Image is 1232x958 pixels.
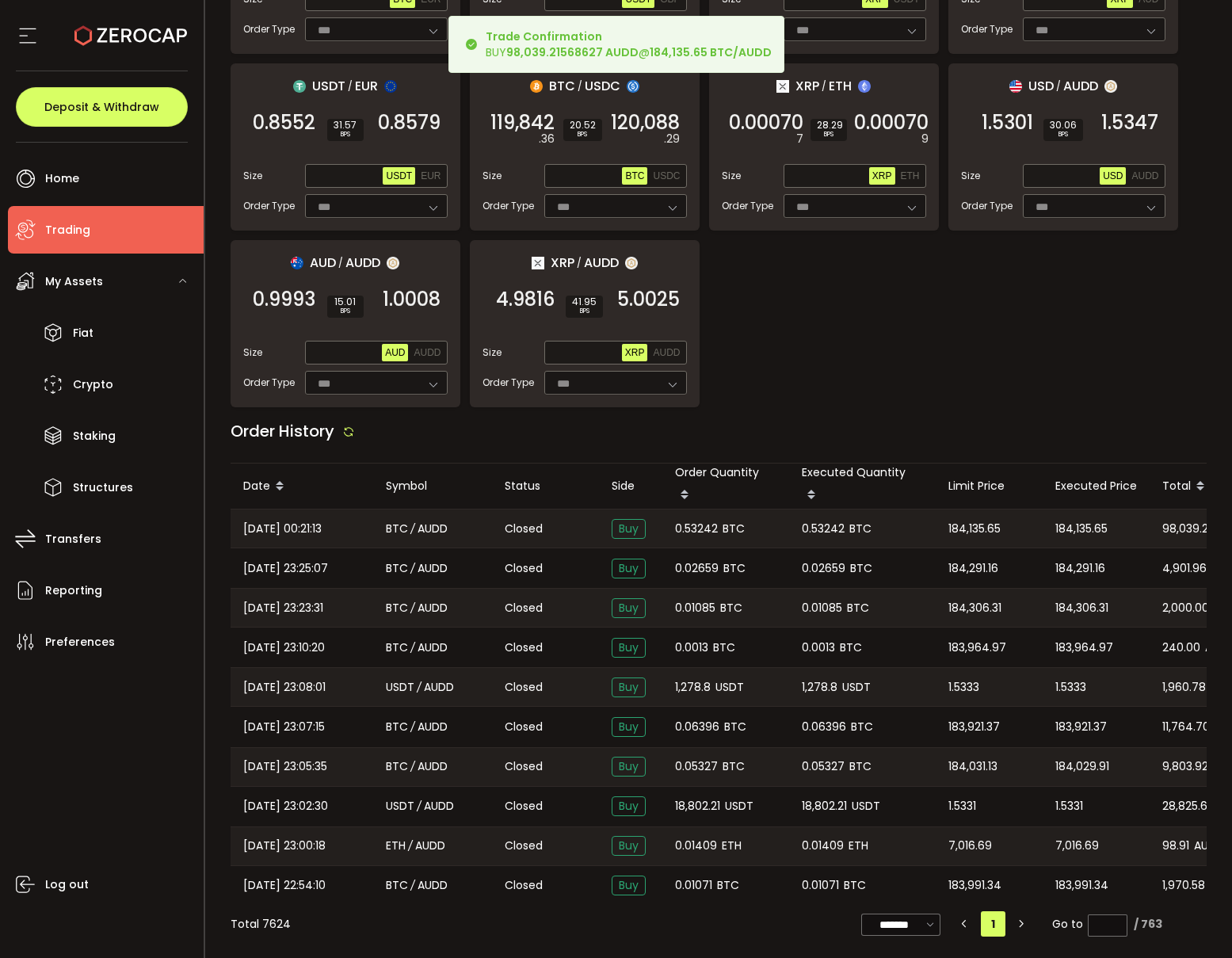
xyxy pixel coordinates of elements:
[243,797,328,815] span: [DATE] 23:02:30
[231,420,334,442] span: Order History
[729,115,803,131] span: 0.00070
[675,797,720,815] span: 18,802.21
[243,678,326,697] span: [DATE] 23:08:01
[572,307,597,316] i: BPS
[948,678,979,697] span: 1.5333
[505,877,543,894] span: Closed
[817,130,841,139] i: BPS
[231,916,291,933] div: Total 7624
[722,169,741,183] span: Size
[612,717,646,737] span: Buy
[1028,76,1054,96] span: USD
[334,307,357,316] i: BPS
[1162,758,1208,776] span: 9,803.92
[713,639,735,657] span: BTC
[948,758,997,776] span: 184,031.13
[1055,520,1108,538] span: 184,135.65
[410,559,415,578] em: /
[675,599,715,617] span: 0.01085
[243,345,262,360] span: Size
[505,758,543,775] span: Closed
[345,253,380,273] span: AUDD
[948,718,1000,736] span: 183,921.37
[312,76,345,96] span: USDT
[948,837,992,855] span: 7,016.69
[675,876,712,895] span: 0.01071
[253,292,315,307] span: 0.9993
[1162,599,1209,617] span: 2,000.00
[650,44,772,60] b: 184,135.65 BTC/AUDD
[386,559,408,578] span: BTC
[627,80,639,93] img: usdc_portfolio.svg
[802,758,845,776] span: 0.05327
[851,718,873,736] span: BTC
[844,876,866,895] span: BTC
[612,559,646,578] span: Buy
[231,473,373,500] div: Date
[948,599,1001,617] span: 184,306.31
[664,131,680,147] em: .29
[961,22,1013,36] span: Order Type
[418,520,448,538] span: AUDD
[73,476,133,499] span: Structures
[1043,787,1232,958] iframe: Chat Widget
[720,599,742,617] span: BTC
[418,718,448,736] span: AUDD
[612,598,646,618] span: Buy
[1055,639,1113,657] span: 183,964.97
[387,257,399,269] img: zuPXiwguUFiBOIQyqLOiXsnnNitlx7q4LCwEbLHADjIpTka+Lip0HH8D0VTrd02z+wEAAAAASUVORK5CYII=
[612,796,646,816] span: Buy
[572,297,597,307] span: 41.95
[1055,599,1108,617] span: 184,306.31
[1128,167,1161,185] button: AUDD
[424,678,454,697] span: AUDD
[622,344,648,361] button: XRP
[1100,167,1126,185] button: USD
[410,758,415,776] em: /
[334,130,357,139] i: BPS
[410,718,415,736] em: /
[549,76,575,96] span: BTC
[16,87,188,127] button: Deposit & Withdraw
[334,297,357,307] span: 15.01
[408,837,413,855] em: /
[611,115,680,131] span: 120,088
[382,344,408,361] button: AUD
[539,131,555,147] em: .36
[725,797,753,815] span: USDT
[675,758,718,776] span: 0.05327
[802,599,842,617] span: 0.01085
[415,837,445,855] span: AUDD
[496,292,555,307] span: 4.9816
[981,911,1005,937] li: 1
[675,520,718,538] span: 0.53242
[675,678,711,697] span: 1,278.8
[505,719,543,735] span: Closed
[578,79,582,94] em: /
[948,520,1001,538] span: 184,135.65
[795,76,819,96] span: XRP
[715,678,744,697] span: USDT
[243,199,295,213] span: Order Type
[483,199,534,213] span: Order Type
[45,167,79,190] span: Home
[776,80,789,93] img: xrp_portfolio.png
[612,876,646,895] span: Buy
[243,718,325,736] span: [DATE] 23:07:15
[410,599,415,617] em: /
[840,639,862,657] span: BTC
[570,120,596,130] span: 20.52
[852,797,880,815] span: USDT
[424,797,454,815] span: AUDD
[410,876,415,895] em: /
[1050,130,1077,139] i: BPS
[722,837,742,855] span: ETH
[802,837,844,855] span: 0.01409
[243,758,327,776] span: [DATE] 23:05:35
[492,477,599,495] div: Status
[418,639,448,657] span: AUDD
[650,344,683,361] button: AUDD
[1063,76,1098,96] span: AUDD
[1055,678,1086,697] span: 1.5333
